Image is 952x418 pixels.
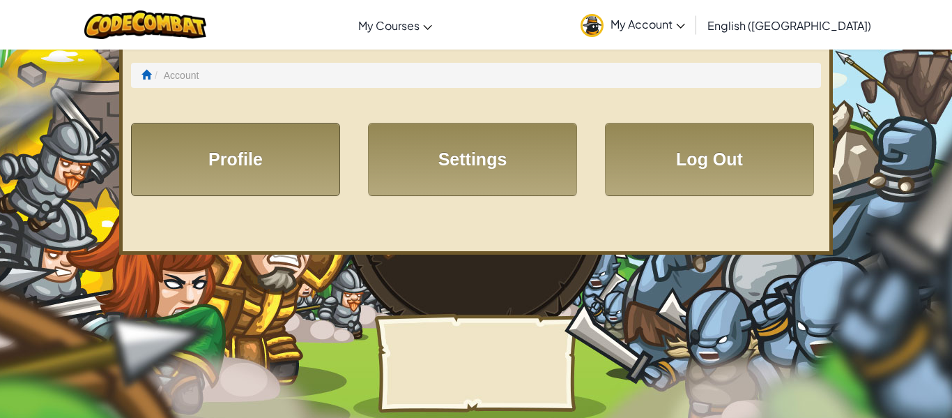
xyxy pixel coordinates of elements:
[358,18,420,33] span: My Courses
[574,3,692,47] a: My Account
[131,123,340,196] a: Profile
[605,123,814,196] a: Log Out
[151,68,199,82] li: Account
[707,18,871,33] span: English ([GEOGRAPHIC_DATA])
[351,6,439,44] a: My Courses
[700,6,878,44] a: English ([GEOGRAPHIC_DATA])
[84,10,206,39] img: CodeCombat logo
[368,123,577,196] a: Settings
[611,17,685,31] span: My Account
[581,14,604,37] img: avatar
